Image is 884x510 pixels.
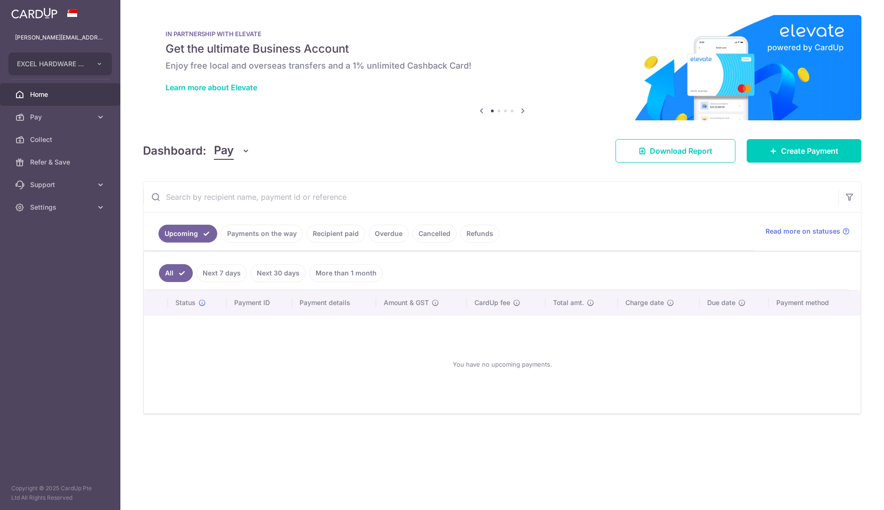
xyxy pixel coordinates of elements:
[307,225,365,243] a: Recipient paid
[197,264,247,282] a: Next 7 days
[30,112,92,122] span: Pay
[15,33,105,42] p: [PERSON_NAME][EMAIL_ADDRESS][DOMAIN_NAME]
[781,145,838,157] span: Create Payment
[769,290,860,315] th: Payment method
[30,180,92,189] span: Support
[460,225,499,243] a: Refunds
[766,227,840,236] span: Read more on statuses
[384,298,429,307] span: Amount & GST
[30,203,92,212] span: Settings
[8,53,112,75] button: EXCEL HARDWARE PTE LTD
[214,142,250,160] button: Pay
[17,59,87,69] span: EXCEL HARDWARE PTE LTD
[143,142,206,159] h4: Dashboard:
[474,298,510,307] span: CardUp fee
[214,142,234,160] span: Pay
[309,264,383,282] a: More than 1 month
[166,83,257,92] a: Learn more about Elevate
[30,90,92,99] span: Home
[625,298,664,307] span: Charge date
[155,323,849,406] div: You have no upcoming payments.
[553,298,584,307] span: Total amt.
[166,30,839,38] p: IN PARTNERSHIP WITH ELEVATE
[292,290,377,315] th: Payment details
[251,264,306,282] a: Next 30 days
[166,60,839,71] h6: Enjoy free local and overseas transfers and a 1% unlimited Cashback Card!
[707,298,735,307] span: Due date
[159,264,193,282] a: All
[766,227,850,236] a: Read more on statuses
[175,298,196,307] span: Status
[227,290,292,315] th: Payment ID
[412,225,457,243] a: Cancelled
[221,225,303,243] a: Payments on the way
[369,225,409,243] a: Overdue
[158,225,217,243] a: Upcoming
[166,41,839,56] h5: Get the ultimate Business Account
[30,135,92,144] span: Collect
[143,15,861,120] img: Renovation banner
[747,139,861,163] a: Create Payment
[30,157,92,167] span: Refer & Save
[11,8,57,19] img: CardUp
[650,145,712,157] span: Download Report
[616,139,735,163] a: Download Report
[143,182,838,212] input: Search by recipient name, payment id or reference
